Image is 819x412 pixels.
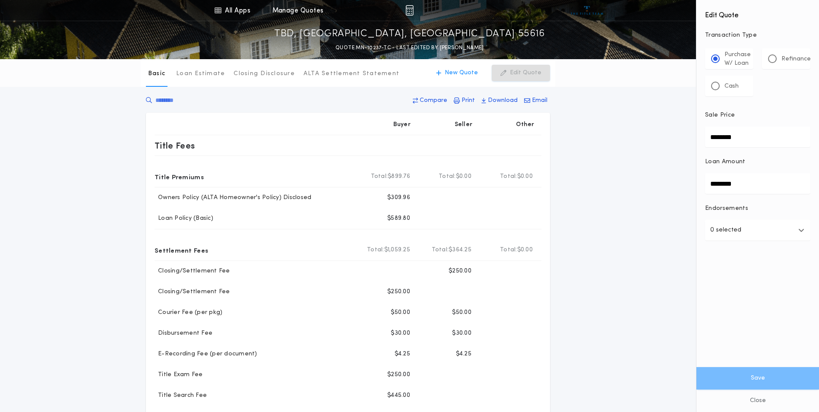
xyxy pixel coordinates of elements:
h4: Edit Quote [705,5,810,21]
p: Courier Fee (per pkg) [155,308,222,317]
p: Print [462,96,475,105]
button: Download [479,93,520,108]
p: Cash [724,82,739,91]
p: Loan Estimate [176,70,225,78]
p: $50.00 [391,308,410,317]
p: Buyer [393,120,411,129]
span: $899.76 [388,172,410,181]
p: Disbursement Fee [155,329,212,338]
b: Total: [367,246,384,254]
b: Total: [500,246,517,254]
p: ALTA Settlement Statement [304,70,399,78]
button: 0 selected [705,220,810,241]
p: Loan Amount [705,158,746,166]
input: Loan Amount [705,173,810,194]
p: TBD, [GEOGRAPHIC_DATA], [GEOGRAPHIC_DATA] 55616 [274,27,545,41]
button: Save [696,367,819,390]
p: Settlement Fees [155,243,208,257]
span: $364.25 [449,246,471,254]
p: $309.96 [387,193,410,202]
span: $0.00 [517,172,533,181]
span: $1,059.25 [384,246,410,254]
img: img [405,5,414,16]
button: Print [451,93,477,108]
p: QUOTE MN-10237-TC - LAST EDITED BY [PERSON_NAME] [335,44,484,52]
p: Closing/Settlement Fee [155,288,230,296]
p: $50.00 [452,308,471,317]
p: Sale Price [705,111,735,120]
p: Owners Policy (ALTA Homeowner's Policy) Disclosed [155,193,311,202]
p: Other [516,120,534,129]
p: $30.00 [452,329,471,338]
button: New Quote [427,65,487,81]
p: Loan Policy (Basic) [155,214,213,223]
p: Basic [148,70,165,78]
img: vs-icon [571,6,603,15]
b: Total: [439,172,456,181]
p: Email [532,96,547,105]
p: $445.00 [387,391,410,400]
p: Transaction Type [705,31,810,40]
input: Sale Price [705,127,810,147]
p: Title Premiums [155,170,204,184]
p: $589.80 [387,214,410,223]
p: 0 selected [710,225,741,235]
p: Download [488,96,518,105]
button: Close [696,390,819,412]
p: $4.25 [395,350,410,358]
p: Compare [420,96,447,105]
b: Total: [500,172,517,181]
p: Refinance [781,55,811,63]
p: $250.00 [387,288,410,296]
p: Seller [455,120,473,129]
button: Compare [410,93,450,108]
button: Email [522,93,550,108]
p: $4.25 [456,350,471,358]
span: $0.00 [456,172,471,181]
p: Title Exam Fee [155,371,203,379]
p: Closing Disclosure [234,70,295,78]
p: Purchase W/ Loan [724,51,751,68]
p: $250.00 [449,267,471,276]
button: Edit Quote [492,65,550,81]
p: New Quote [445,69,478,77]
p: E-Recording Fee (per document) [155,350,257,358]
p: $250.00 [387,371,410,379]
p: Endorsements [705,204,810,213]
p: Edit Quote [510,69,541,77]
b: Total: [432,246,449,254]
p: $30.00 [391,329,410,338]
p: Closing/Settlement Fee [155,267,230,276]
span: $0.00 [517,246,533,254]
b: Total: [371,172,388,181]
p: Title Fees [155,139,195,152]
p: Title Search Fee [155,391,207,400]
